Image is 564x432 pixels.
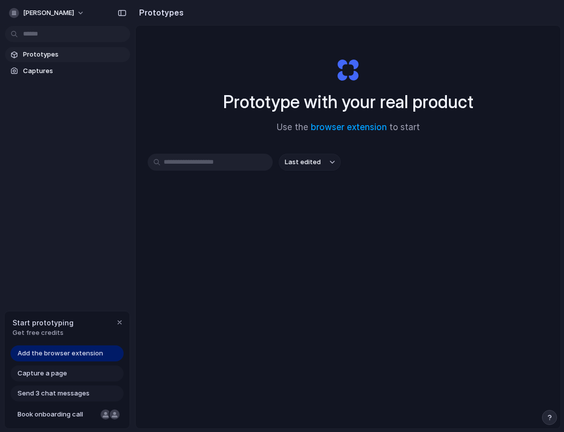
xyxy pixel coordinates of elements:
[223,89,473,115] h1: Prototype with your real product
[23,66,126,76] span: Captures
[100,408,112,420] div: Nicole Kubica
[23,50,126,60] span: Prototypes
[18,409,97,419] span: Book onboarding call
[5,5,90,21] button: [PERSON_NAME]
[18,348,103,358] span: Add the browser extension
[5,47,130,62] a: Prototypes
[13,328,74,338] span: Get free credits
[135,7,184,19] h2: Prototypes
[18,388,90,398] span: Send 3 chat messages
[311,122,387,132] a: browser extension
[5,64,130,79] a: Captures
[285,157,321,167] span: Last edited
[109,408,121,420] div: Christian Iacullo
[279,154,341,171] button: Last edited
[13,317,74,328] span: Start prototyping
[277,121,420,134] span: Use the to start
[11,406,124,422] a: Book onboarding call
[18,368,67,378] span: Capture a page
[23,8,74,18] span: [PERSON_NAME]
